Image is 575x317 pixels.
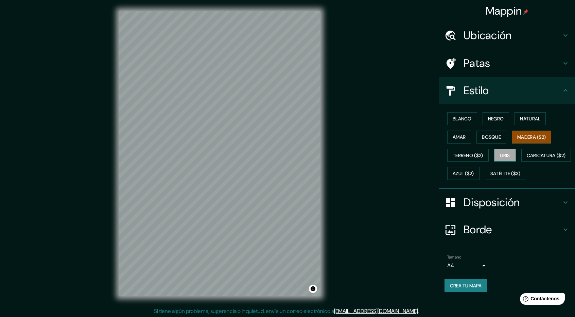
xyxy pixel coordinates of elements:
[447,260,488,271] div: A4
[494,149,516,162] button: Gris
[419,307,420,315] font: .
[527,152,566,158] font: Caricatura ($2)
[482,134,501,140] font: Bosque
[464,222,492,237] font: Borde
[445,279,487,292] button: Crea tu mapa
[488,116,504,122] font: Negro
[450,283,482,289] font: Crea tu mapa
[334,307,418,315] a: [EMAIL_ADDRESS][DOMAIN_NAME]
[500,152,510,158] font: Gris
[464,56,490,70] font: Patas
[309,285,317,293] button: Activar o desactivar atribución
[447,112,477,125] button: Blanco
[476,131,506,144] button: Bosque
[512,131,551,144] button: Madera ($2)
[453,134,466,140] font: Amar
[485,167,526,180] button: Satélite ($3)
[447,262,454,269] font: A4
[447,131,471,144] button: Amar
[154,307,334,315] font: Si tiene algún problema, sugerencia o inquietud, envíe un correo electrónico a
[515,112,546,125] button: Natural
[517,134,546,140] font: Madera ($2)
[483,112,509,125] button: Negro
[439,216,575,243] div: Borde
[447,167,480,180] button: Azul ($2)
[439,77,575,104] div: Estilo
[439,189,575,216] div: Disposición
[453,116,472,122] font: Blanco
[447,254,461,260] font: Tamaño
[523,9,528,15] img: pin-icon.png
[439,50,575,77] div: Patas
[486,4,522,18] font: Mappin
[453,152,483,158] font: Terreno ($2)
[520,116,540,122] font: Natural
[418,307,419,315] font: .
[453,171,474,177] font: Azul ($2)
[464,195,520,210] font: Disposición
[490,171,521,177] font: Satélite ($3)
[464,83,489,98] font: Estilo
[420,307,421,315] font: .
[439,22,575,49] div: Ubicación
[119,11,320,296] canvas: Mapa
[515,290,568,310] iframe: Lanzador de widgets de ayuda
[464,28,512,43] font: Ubicación
[447,149,489,162] button: Terreno ($2)
[521,149,571,162] button: Caricatura ($2)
